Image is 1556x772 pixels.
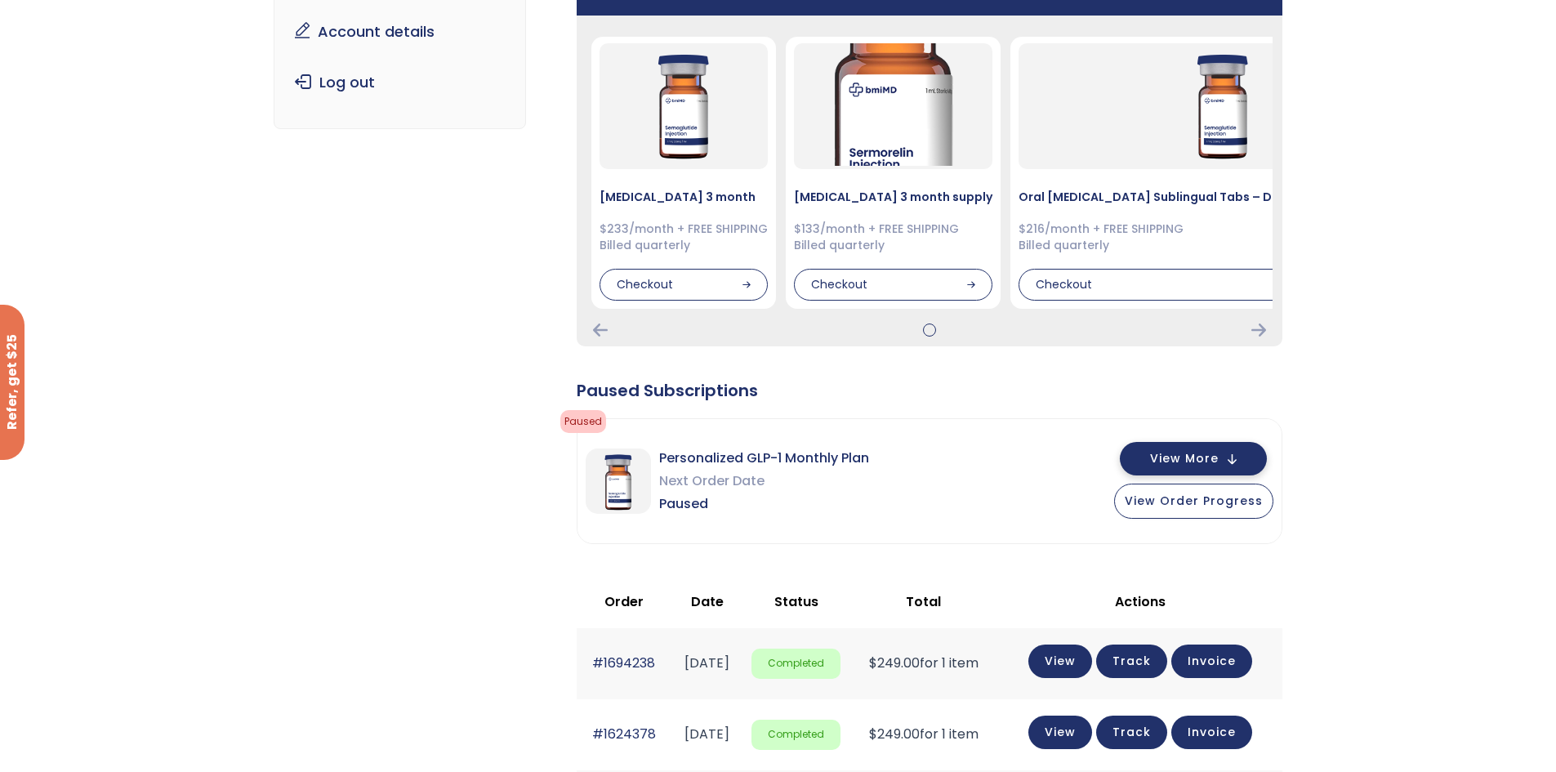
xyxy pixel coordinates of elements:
button: View Order Progress [1114,484,1273,519]
span: $ [869,654,877,672]
span: Status [774,592,818,611]
div: Checkout [1019,269,1428,301]
a: View [1028,716,1092,749]
h4: [MEDICAL_DATA] 3 month [600,189,768,205]
div: Checkout [600,269,768,301]
span: Paused [560,410,606,433]
span: View More [1150,453,1219,464]
span: Personalized GLP-1 Monthly Plan [659,447,869,470]
div: $233/month + FREE SHIPPING Billed quarterly [600,221,768,253]
a: Account details [287,15,513,49]
span: Total [906,592,941,611]
span: Next Order Date [659,470,869,493]
a: View [1028,645,1092,678]
td: for 1 item [849,699,997,770]
span: 249.00 [869,725,920,743]
span: 249.00 [869,654,920,672]
button: View More [1120,442,1267,475]
span: View Order Progress [1125,493,1263,509]
div: Paused Subscriptions [577,379,1282,402]
div: Checkout [794,269,992,301]
span: Date [691,592,724,611]
div: Previous Card [593,324,608,337]
div: $133/month + FREE SHIPPING Billed quarterly [794,221,992,253]
span: Paused [659,493,869,515]
a: #1624378 [592,725,656,743]
a: Invoice [1171,645,1252,678]
time: [DATE] [684,725,729,743]
span: Order [604,592,644,611]
a: #1694238 [592,654,655,672]
a: Track [1096,716,1167,749]
a: Invoice [1171,716,1252,749]
span: Completed [751,649,840,679]
div: $216/month + FREE SHIPPING Billed quarterly [1019,221,1428,253]
img: Personalized GLP-1 Monthly Plan [586,448,651,514]
time: [DATE] [684,654,729,672]
h4: Oral [MEDICAL_DATA] Sublingual Tabs – Dissolvable 3 Month Supply [1019,189,1428,205]
span: Actions [1115,592,1166,611]
span: Completed [751,720,840,750]
h4: [MEDICAL_DATA] 3 month supply [794,189,992,205]
div: Next Card [1251,324,1266,337]
a: Log out [287,65,513,100]
td: for 1 item [849,628,997,699]
a: Track [1096,645,1167,678]
span: $ [869,725,877,743]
